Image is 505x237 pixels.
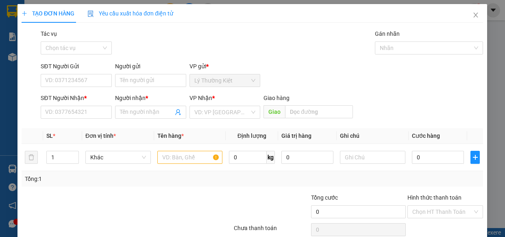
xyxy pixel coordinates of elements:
[337,128,409,144] th: Ghi chú
[194,74,256,87] span: Lý Thường Kiệt
[22,11,27,16] span: plus
[88,11,94,17] img: icon
[285,105,353,118] input: Dọc đường
[465,4,488,27] button: Close
[375,30,400,37] label: Gán nhãn
[264,105,285,118] span: Giao
[46,133,53,139] span: SL
[86,133,116,139] span: Đơn vị tính
[175,109,181,115] span: user-add
[157,133,184,139] span: Tên hàng
[189,62,261,71] div: VP gửi
[115,62,187,71] div: Người gửi
[41,30,57,37] label: Tác vụ
[281,133,311,139] span: Giá trị hàng
[408,194,462,201] label: Hình thức thanh toán
[91,151,146,163] span: Khác
[41,62,112,71] div: SĐT Người Gửi
[41,93,112,102] div: SĐT Người Nhận
[311,194,338,201] span: Tổng cước
[471,154,480,161] span: plus
[25,151,38,164] button: delete
[115,93,187,102] div: Người nhận
[267,151,275,164] span: kg
[22,10,74,17] span: TẠO ĐƠN HÀNG
[473,12,479,18] span: close
[412,133,440,139] span: Cước hàng
[264,95,290,101] span: Giao hàng
[189,95,212,101] span: VP Nhận
[340,151,406,164] input: Ghi Chú
[25,174,196,183] div: Tổng: 1
[157,151,223,164] input: VD: Bàn, Ghế
[471,151,480,164] button: plus
[281,151,334,164] input: 0
[237,133,266,139] span: Định lượng
[88,10,174,17] span: Yêu cầu xuất hóa đơn điện tử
